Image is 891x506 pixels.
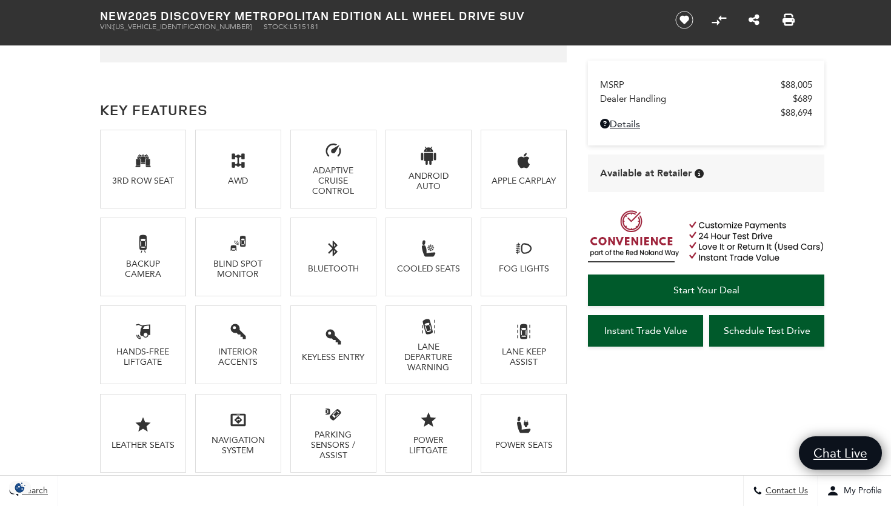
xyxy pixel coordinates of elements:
[300,165,366,196] div: Adaptive Cruise Control
[600,107,812,118] a: $88,694
[783,13,795,27] a: Print this New 2025 Discovery Metropolitan Edition All Wheel Drive SUV
[588,275,824,306] a: Start Your Deal
[839,486,882,496] span: My Profile
[100,99,567,121] h2: Key Features
[6,481,34,494] img: Opt-Out Icon
[396,435,462,456] div: Power Liftgate
[6,481,34,494] section: Click to Open Cookie Consent Modal
[290,22,319,31] span: L515181
[110,176,176,186] div: 3rd Row Seat
[724,325,810,336] span: Schedule Test Drive
[604,325,687,336] span: Instant Trade Value
[695,169,704,178] div: Vehicle is in stock and ready for immediate delivery. Due to demand, availability is subject to c...
[600,79,781,90] span: MSRP
[491,440,557,450] div: Power Seats
[100,22,113,31] span: VIN:
[781,79,812,90] span: $88,005
[110,259,176,279] div: Backup Camera
[264,22,290,31] span: Stock:
[818,476,891,506] button: Open user profile menu
[396,342,462,373] div: Lane Departure Warning
[300,430,366,461] div: Parking Sensors / Assist
[763,486,808,496] span: Contact Us
[710,11,728,29] button: Compare Vehicle
[100,9,655,22] h1: 2025 Discovery Metropolitan Edition All Wheel Drive SUV
[600,93,812,104] a: Dealer Handling $689
[300,264,366,274] div: Bluetooth
[396,171,462,191] div: Android Auto
[588,315,703,347] a: Instant Trade Value
[491,264,557,274] div: Fog Lights
[100,7,128,24] strong: New
[749,13,759,27] a: Share this New 2025 Discovery Metropolitan Edition All Wheel Drive SUV
[600,118,812,130] a: Details
[110,347,176,367] div: Hands-Free Liftgate
[491,347,557,367] div: Lane keep assist
[113,22,252,31] span: [US_VEHICLE_IDENTIFICATION_NUMBER]
[396,264,462,274] div: Cooled Seats
[491,176,557,186] div: Apple CarPlay
[709,315,824,347] a: Schedule Test Drive
[671,10,698,30] button: Save vehicle
[781,107,812,118] span: $88,694
[205,176,271,186] div: AWD
[110,440,176,450] div: Leather Seats
[673,284,739,296] span: Start Your Deal
[799,436,882,470] a: Chat Live
[600,79,812,90] a: MSRP $88,005
[807,445,873,461] span: Chat Live
[205,259,271,279] div: Blind Spot Monitor
[793,93,812,104] span: $689
[205,435,271,456] div: Navigation System
[600,93,793,104] span: Dealer Handling
[600,167,692,180] span: Available at Retailer
[300,352,366,362] div: Keyless Entry
[205,347,271,367] div: Interior Accents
